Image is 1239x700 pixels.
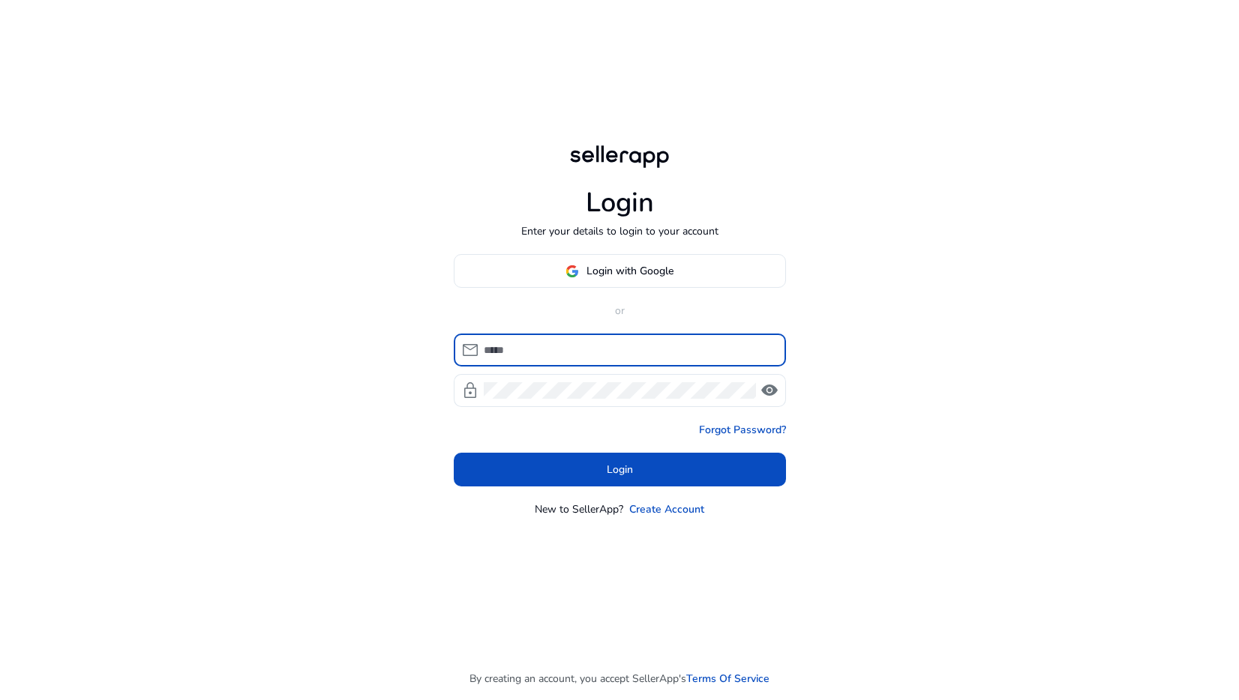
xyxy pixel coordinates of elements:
[629,501,704,517] a: Create Account
[454,303,786,319] p: or
[607,462,633,477] span: Login
[586,187,654,219] h1: Login
[586,263,673,279] span: Login with Google
[760,381,778,399] span: visibility
[699,422,786,438] a: Forgot Password?
[461,381,479,399] span: lock
[565,265,579,278] img: google-logo.svg
[454,453,786,486] button: Login
[686,671,769,687] a: Terms Of Service
[461,341,479,359] span: mail
[535,501,623,517] p: New to SellerApp?
[454,254,786,288] button: Login with Google
[521,223,718,239] p: Enter your details to login to your account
